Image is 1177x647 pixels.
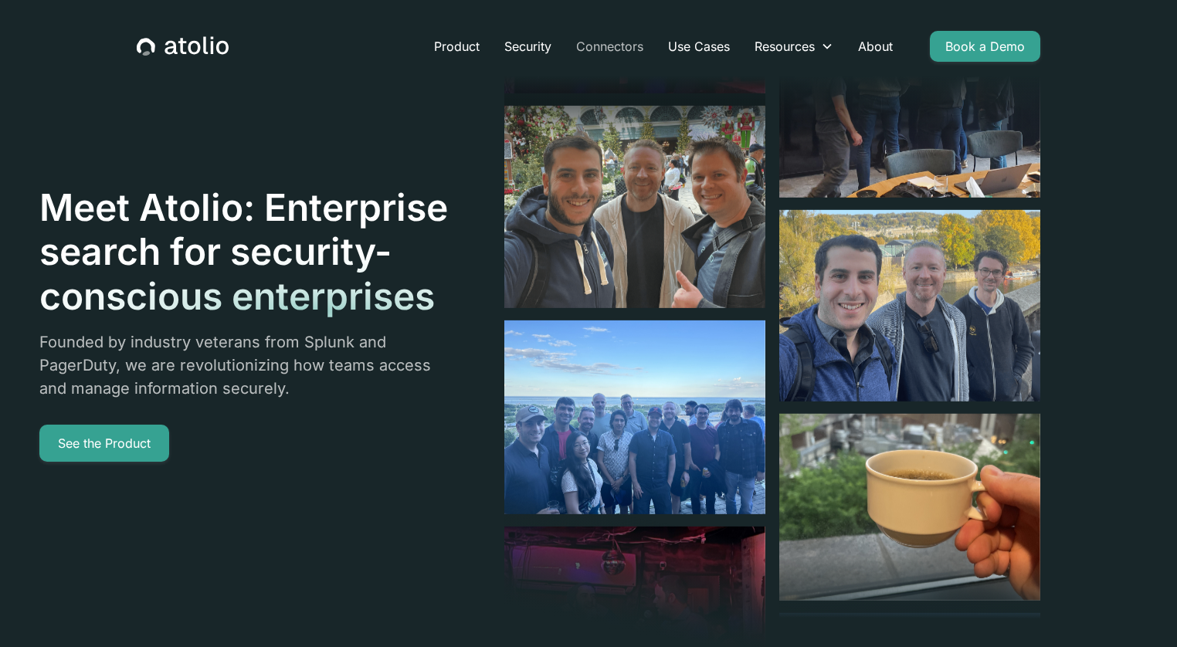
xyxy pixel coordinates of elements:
[930,31,1040,62] a: Book a Demo
[504,320,765,514] img: image
[492,31,564,62] a: Security
[39,185,450,319] h1: Meet Atolio: Enterprise search for security-conscious enterprises
[137,36,229,56] a: home
[779,210,1040,401] img: image
[39,425,169,462] a: See the Product
[504,106,765,308] img: image
[564,31,656,62] a: Connectors
[846,31,905,62] a: About
[39,330,450,400] p: Founded by industry veterans from Splunk and PagerDuty, we are revolutionizing how teams access a...
[422,31,492,62] a: Product
[755,37,815,56] div: Resources
[1100,573,1177,647] iframe: Chat Widget
[742,31,846,62] div: Resources
[779,414,1040,600] img: image
[656,31,742,62] a: Use Cases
